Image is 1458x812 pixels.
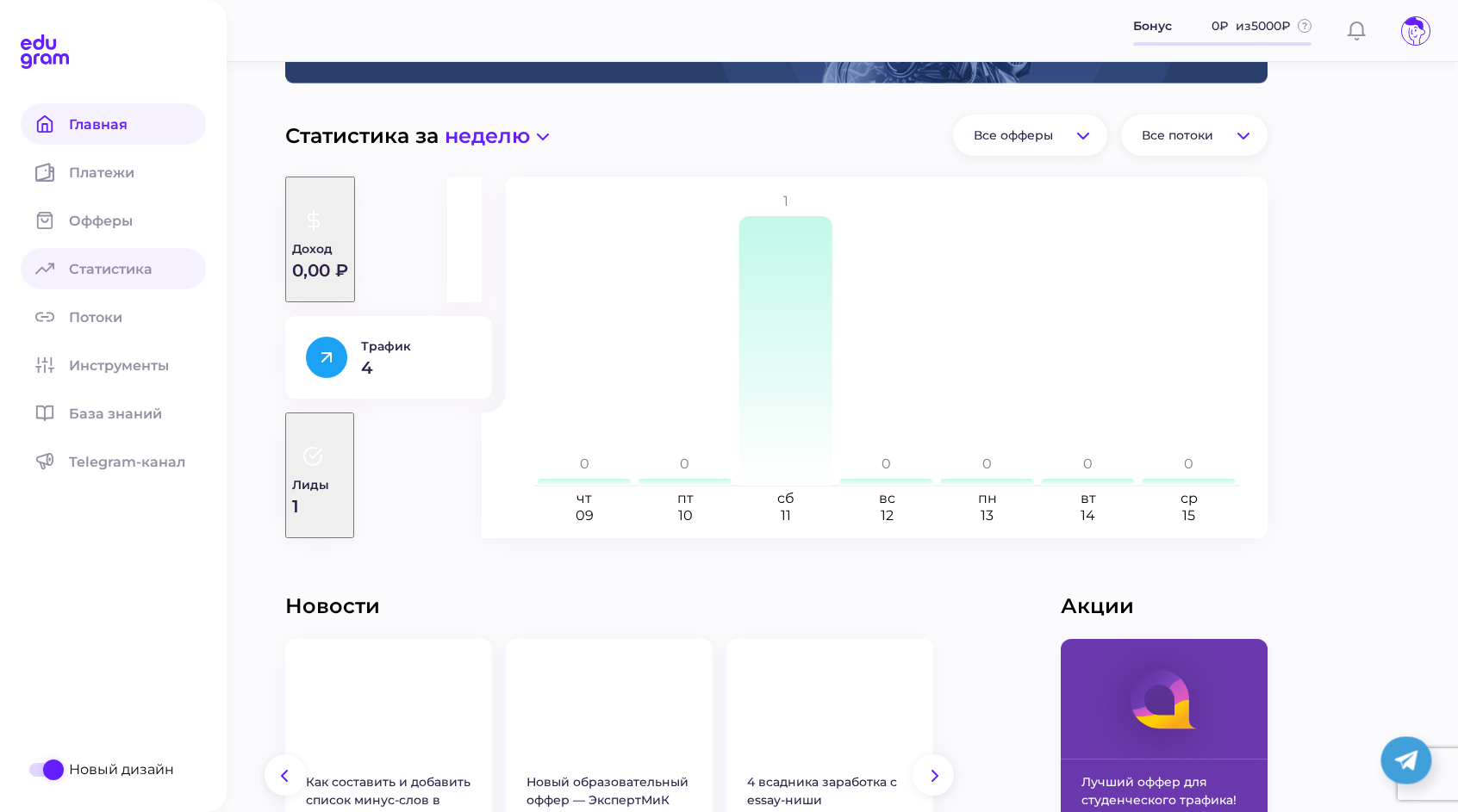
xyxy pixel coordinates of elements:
span: Главная [69,116,148,133]
span: Все потоки [1142,127,1213,143]
span: Потоки [69,309,143,325]
button: Лиды1 [285,412,354,538]
div: Акции [1061,593,1268,618]
div: Новости [285,593,1061,618]
a: Инструменты [21,344,206,386]
p: 0,00 ₽ [292,262,348,279]
text: 10 [678,507,693,524]
text: 14 [1081,507,1095,524]
p: Трафик [361,338,471,354]
button: Трафик4 [285,316,492,399]
span: Офферы [69,213,153,229]
text: сб [777,490,794,506]
text: вт [1081,490,1096,506]
button: Доход0,00 ₽ [285,177,355,302]
span: 0 ₽ из 5000 ₽ [1212,16,1291,35]
text: 11 [781,507,791,524]
span: Все офферы [974,127,1053,143]
p: Лиды [292,477,347,493]
a: Telegram-канал [21,441,206,482]
tspan: 0 [1083,456,1093,472]
span: База знаний [69,406,183,422]
tspan: 0 [982,456,992,472]
text: 15 [1182,507,1195,524]
div: Статистика за [285,115,1268,156]
text: чт [576,490,592,506]
span: Платежи [69,164,155,181]
tspan: 1 [783,193,788,209]
text: 12 [881,507,894,524]
span: Статистика [69,261,173,277]
tspan: 0 [1184,456,1193,472]
a: Потоки [21,296,206,338]
text: пт [677,490,694,506]
text: ср [1181,490,1198,506]
text: пн [978,490,997,506]
text: вс [879,490,895,506]
span: Telegram-канал [69,454,206,470]
span: Бонус [1133,16,1172,35]
a: Офферы [21,200,206,241]
span: Инструменты [69,357,190,374]
a: Платежи [21,152,206,193]
a: Главная [21,103,206,145]
a: Статистика [21,248,206,289]
tspan: 0 [580,456,589,472]
span: неделю [445,123,530,148]
p: 4 [361,359,471,376]
tspan: 0 [882,456,891,472]
span: Новый дизайн [69,761,174,778]
tspan: 0 [680,456,689,472]
p: 1 [292,498,347,515]
text: 13 [981,507,994,524]
a: База знаний [21,393,206,434]
text: 09 [576,507,594,524]
p: Доход [292,241,348,257]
